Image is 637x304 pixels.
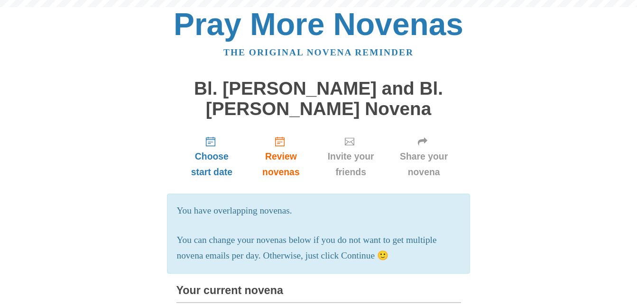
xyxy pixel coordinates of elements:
h3: Your current novena [176,285,461,303]
p: You can change your novenas below if you do not want to get multiple novena emails per day. Other... [177,232,461,264]
a: Review novenas [247,128,314,185]
h1: Bl. [PERSON_NAME] and Bl. [PERSON_NAME] Novena [176,79,461,119]
a: Pray More Novenas [174,7,463,42]
span: Review novenas [257,149,305,180]
a: Invite your friends [315,128,387,185]
p: You have overlapping novenas. [177,203,461,219]
span: Share your novena [397,149,452,180]
span: Invite your friends [324,149,378,180]
a: Share your novena [387,128,461,185]
a: The original novena reminder [223,47,414,57]
span: Choose start date [186,149,238,180]
a: Choose start date [176,128,248,185]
